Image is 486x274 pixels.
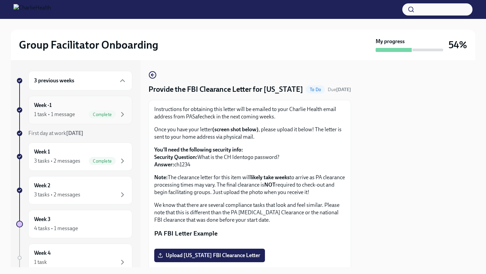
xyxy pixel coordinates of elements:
h2: Group Facilitator Onboarding [19,38,158,52]
p: We know that there are several compliance tasks that look and feel similar. Please note that this... [154,201,345,224]
strong: [DATE] [66,130,83,136]
a: Week -11 task • 1 messageComplete [16,96,132,124]
h4: Provide the FBI Clearance Letter for [US_STATE] [148,84,303,94]
strong: Security Question: [154,154,197,160]
strong: likely take weeks [250,174,290,181]
p: Instructions for obtaining this letter will be emailed to your Charlie Health email address from ... [154,106,345,120]
div: 1 task • 1 message [34,111,75,118]
a: Week 13 tasks • 2 messagesComplete [16,142,132,171]
div: 1 task [34,258,47,266]
strong: [DATE] [336,87,351,92]
label: Upload [US_STATE] FBI Clearance Letter [154,249,265,262]
span: Complete [89,112,116,117]
div: 3 previous weeks [28,71,132,90]
div: 3 tasks • 2 messages [34,157,80,165]
span: First day at work [28,130,83,136]
span: Upload [US_STATE] FBI Clearance Letter [159,252,260,259]
h6: 3 previous weeks [34,77,74,84]
span: September 9th, 2025 10:00 [328,86,351,93]
strong: You'll need the following security info: [154,146,243,153]
h6: Week -1 [34,102,52,109]
span: Due [328,87,351,92]
img: CharlieHealth [13,4,51,15]
h3: 54% [449,39,467,51]
p: Once you have your letter , please upload it below! The letter is sent to your home address via p... [154,126,345,141]
strong: My progress [376,38,405,45]
strong: Note: [154,174,168,181]
p: PA FBI Letter Example [154,229,345,238]
span: To Do [306,87,325,92]
strong: Answer: [154,161,174,168]
strong: NOT [264,182,275,188]
span: Complete [89,159,116,164]
div: 4 tasks • 1 message [34,225,78,232]
h6: Week 4 [34,249,51,257]
a: First day at work[DATE] [16,130,132,137]
h6: Week 3 [34,216,51,223]
h6: Week 1 [34,148,50,156]
a: Week 34 tasks • 1 message [16,210,132,238]
a: Week 41 task [16,244,132,272]
a: Week 23 tasks • 2 messages [16,176,132,204]
strong: (screen shot below) [212,126,259,133]
h6: Week 2 [34,182,50,189]
p: The clearance letter for this item will to arrive as PA clearance processing times may vary. The ... [154,174,345,196]
div: 3 tasks • 2 messages [34,191,80,198]
p: What is the CH Identogo password? ch1234 [154,146,345,168]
